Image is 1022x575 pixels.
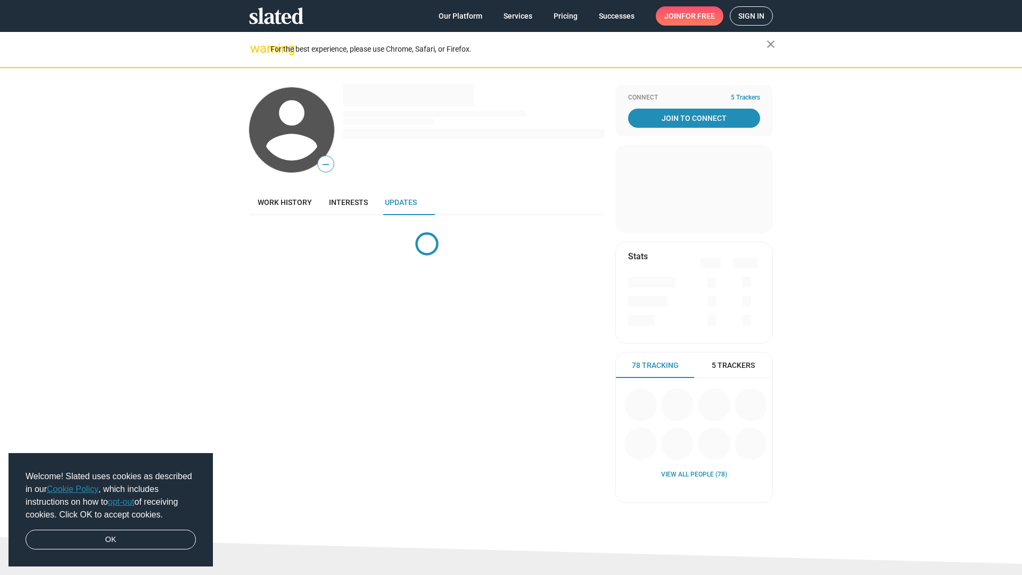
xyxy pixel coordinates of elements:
[439,6,482,26] span: Our Platform
[632,360,679,371] span: 78 Tracking
[250,42,263,55] mat-icon: warning
[590,6,643,26] a: Successes
[738,7,764,25] span: Sign in
[545,6,586,26] a: Pricing
[554,6,578,26] span: Pricing
[249,190,320,215] a: Work history
[664,6,715,26] span: Join
[258,198,312,207] span: Work history
[628,251,648,262] mat-card-title: Stats
[318,158,334,171] span: —
[628,94,760,102] div: Connect
[764,38,777,51] mat-icon: close
[504,6,532,26] span: Services
[320,190,376,215] a: Interests
[628,109,760,128] a: Join To Connect
[630,109,758,128] span: Join To Connect
[730,6,773,26] a: Sign in
[26,470,196,521] span: Welcome! Slated uses cookies as described in our , which includes instructions on how to of recei...
[47,484,98,494] a: Cookie Policy
[385,198,417,207] span: Updates
[495,6,541,26] a: Services
[656,6,723,26] a: Joinfor free
[108,497,135,506] a: opt-out
[329,198,368,207] span: Interests
[9,453,213,567] div: cookieconsent
[26,530,196,550] a: dismiss cookie message
[376,190,425,215] a: Updates
[430,6,491,26] a: Our Platform
[661,471,727,479] a: View all People (78)
[270,42,767,56] div: For the best experience, please use Chrome, Safari, or Firefox.
[712,360,755,371] span: 5 Trackers
[731,94,760,102] span: 5 Trackers
[599,6,634,26] span: Successes
[681,6,715,26] span: for free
